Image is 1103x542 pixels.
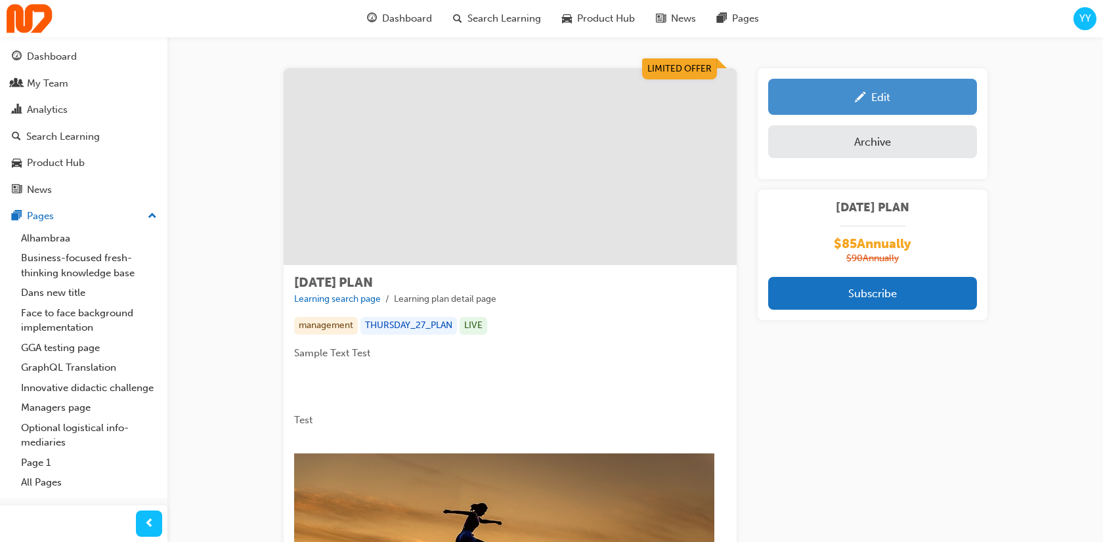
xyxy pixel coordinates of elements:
img: Trak [7,4,53,33]
div: Dashboard [27,49,77,64]
span: Sample Text Test [294,347,370,359]
a: GGA testing page [16,338,162,358]
a: Analytics [5,98,162,122]
span: Search Learning [467,11,541,26]
span: chart-icon [12,104,22,116]
span: Product Hub [577,11,635,26]
span: news-icon [656,10,666,27]
a: Page 1 [16,453,162,473]
a: Optional logistical info-mediaries [16,418,162,453]
span: Limited Offer [647,63,712,74]
button: Pages [5,204,162,228]
a: Face to face background implementation [16,303,162,338]
span: search-icon [12,131,21,143]
span: [DATE] PLAN [294,275,373,290]
span: search-icon [453,10,462,27]
span: Dashboard [382,11,432,26]
button: Subscribe [768,277,977,310]
div: THURSDAY_27_PLAN [360,317,457,335]
a: All Pages [16,472,162,493]
div: Archive [854,135,891,148]
button: DashboardMy TeamAnalyticsSearch LearningProduct HubNews [5,42,162,204]
span: [DATE] PLAN [768,200,977,215]
button: YY [1073,7,1096,30]
div: management [294,317,358,335]
div: My Team [27,76,68,91]
div: Product Hub [27,156,85,171]
a: news-iconNews [645,5,706,32]
a: Learning search page [294,293,381,304]
span: News [671,11,696,26]
span: pages-icon [717,10,727,27]
a: Search Learning [5,125,162,149]
span: guage-icon [12,51,22,63]
span: Pages [732,11,759,26]
span: YY [1079,11,1091,26]
button: Archive [768,125,977,158]
span: car-icon [12,157,22,169]
a: Dans new title [16,283,162,303]
a: Product Hub [5,151,162,175]
a: Managers page [16,398,162,418]
span: prev-icon [144,516,154,532]
a: News [5,178,162,202]
a: GraphQL Translation [16,358,162,378]
span: guage-icon [367,10,377,27]
span: people-icon [12,78,22,90]
span: pencil-icon [855,92,866,105]
a: guage-iconDashboard [357,5,443,32]
a: My Team [5,72,162,96]
a: Alhambraa [16,228,162,249]
span: up-icon [148,208,157,225]
div: Edit [871,91,890,104]
span: $ 90 Annually [846,251,899,266]
a: Business-focused fresh-thinking knowledge base [16,248,162,283]
a: search-iconSearch Learning [443,5,551,32]
div: Search Learning [26,129,100,144]
div: LIVE [460,317,487,335]
a: pages-iconPages [706,5,769,32]
li: Learning plan detail page [394,292,496,307]
span: car-icon [562,10,572,27]
div: Pages [27,209,54,224]
div: Analytics [27,102,68,117]
span: news-icon [12,184,22,196]
a: Edit [768,79,977,115]
a: Dashboard [5,45,162,69]
div: News [27,182,52,198]
span: $ 85 Annually [834,237,911,252]
a: car-iconProduct Hub [551,5,645,32]
a: Innovative didactic challenge [16,378,162,398]
span: pages-icon [12,211,22,222]
span: Test [294,414,313,426]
